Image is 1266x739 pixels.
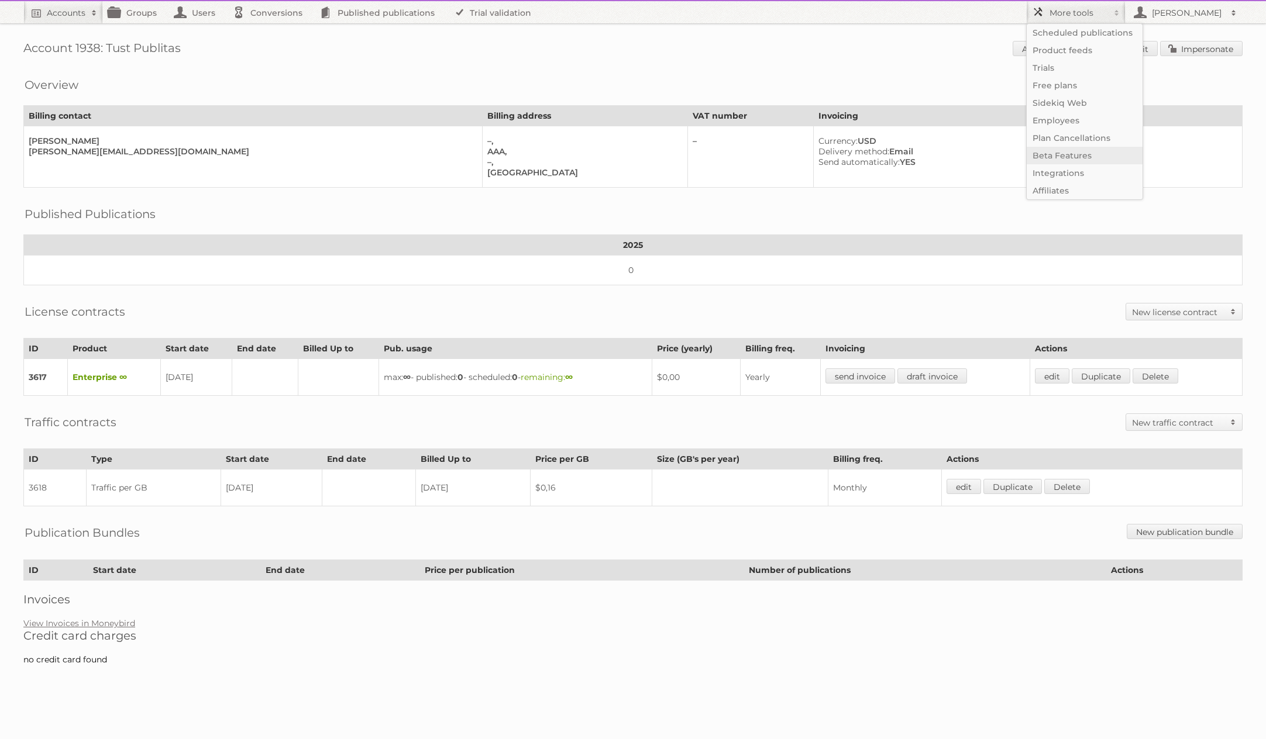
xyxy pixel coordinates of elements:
th: Pub. usage [379,339,652,359]
a: edit [947,479,981,494]
a: Accounts [23,1,103,23]
a: Free plans [1027,77,1143,94]
div: YES [818,157,1022,167]
th: Billing freq. [828,449,941,469]
th: Invoicing [820,339,1030,359]
td: 3617 [24,359,68,396]
span: remaining: [521,372,573,382]
h2: New traffic contract [1132,417,1224,429]
td: [DATE] [160,359,232,396]
div: USD [818,136,1022,146]
div: –, [487,157,678,167]
a: Delete [1044,479,1090,494]
a: Impersonate [1160,41,1243,56]
div: [PERSON_NAME] [29,136,473,146]
h2: Credit card charges [23,629,1243,643]
th: ID [24,449,87,469]
a: View Invoices in Moneybird [23,618,135,629]
a: Groups [103,1,168,23]
h2: Invoices [23,592,1243,606]
a: Duplicate [983,479,1042,494]
h2: Published Publications [25,205,156,223]
td: Monthly [828,469,941,506]
th: Billing address [483,106,688,126]
a: Conversions [227,1,314,23]
span: Toggle [1224,303,1242,320]
th: Start date [88,560,261,581]
a: Integrations [1027,164,1143,182]
th: Billed Up to [298,339,379,359]
th: End date [322,449,416,469]
a: Beta Features [1027,147,1143,164]
th: Price per GB [531,449,652,469]
strong: 0 [512,372,518,382]
div: [GEOGRAPHIC_DATA] [487,167,678,178]
th: 2025 [24,235,1243,255]
a: Scheduled publications [1027,24,1143,42]
h2: Overview [25,76,78,94]
a: Plan Cancellations [1027,129,1143,147]
strong: 0 [457,372,463,382]
span: Delivery method: [818,146,889,157]
th: Type [86,449,221,469]
a: Audits [1013,41,1058,56]
a: Product feeds [1027,42,1143,59]
th: Invoicing [813,106,1242,126]
td: – [688,126,814,188]
th: Billed Up to [416,449,531,469]
td: 3618 [24,469,87,506]
th: Billing freq. [740,339,820,359]
a: New traffic contract [1126,414,1242,430]
a: New publication bundle [1127,524,1243,539]
th: ID [24,339,68,359]
a: Users [168,1,227,23]
td: Traffic per GB [86,469,221,506]
th: End date [232,339,298,359]
div: –, [487,136,678,146]
th: Product [68,339,160,359]
div: Email [818,146,1022,157]
td: Enterprise ∞ [68,359,160,396]
a: Trial validation [446,1,543,23]
a: New license contract [1126,303,1242,320]
th: Number of publications [744,560,1106,581]
a: draft invoice [897,368,967,384]
h2: Accounts [47,7,85,19]
strong: ∞ [403,372,411,382]
th: VAT number [688,106,814,126]
a: Affiliates [1027,182,1143,199]
a: Employees [1027,112,1143,129]
span: Currency: [818,136,858,146]
h2: Traffic contracts [25,413,116,431]
h2: [PERSON_NAME] [1149,7,1225,19]
a: Trials [1027,59,1143,77]
div: AAA, [487,146,678,157]
h2: More tools [1050,7,1108,19]
strong: ∞ [565,372,573,382]
th: Price per publication [420,560,744,581]
td: $0,00 [652,359,740,396]
th: Actions [1106,560,1242,581]
a: Duplicate [1072,368,1130,384]
a: More tools [1026,1,1126,23]
h2: License contracts [25,303,125,320]
td: max: - published: - scheduled: - [379,359,652,396]
a: [PERSON_NAME] [1126,1,1243,23]
th: Actions [941,449,1242,469]
td: 0 [24,255,1243,285]
th: Start date [160,339,232,359]
th: Billing contact [24,106,483,126]
a: Delete [1133,368,1178,384]
div: [PERSON_NAME][EMAIL_ADDRESS][DOMAIN_NAME] [29,146,473,157]
th: Size (GB's per year) [652,449,828,469]
td: [DATE] [416,469,531,506]
span: Toggle [1224,414,1242,430]
a: edit [1035,368,1069,384]
a: Sidekiq Web [1027,94,1143,112]
th: ID [24,560,88,581]
a: Published publications [314,1,446,23]
span: Send automatically: [818,157,900,167]
td: $0,16 [531,469,652,506]
h1: Account 1938: Tust Publitas [23,41,1243,58]
h2: Publication Bundles [25,524,140,541]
